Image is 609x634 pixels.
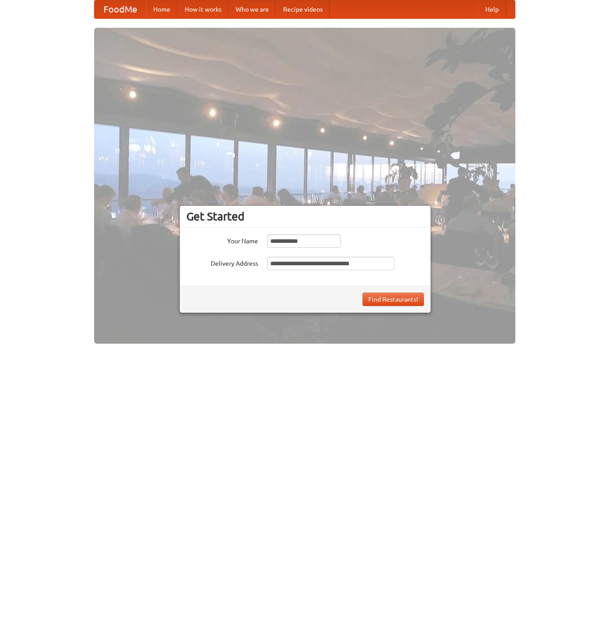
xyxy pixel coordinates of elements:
h3: Get Started [186,210,424,223]
a: Help [478,0,506,18]
a: Who we are [229,0,276,18]
label: Your Name [186,234,258,246]
label: Delivery Address [186,257,258,268]
a: Home [146,0,177,18]
a: How it works [177,0,229,18]
button: Find Restaurants! [363,293,424,306]
a: Recipe videos [276,0,330,18]
a: FoodMe [95,0,146,18]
